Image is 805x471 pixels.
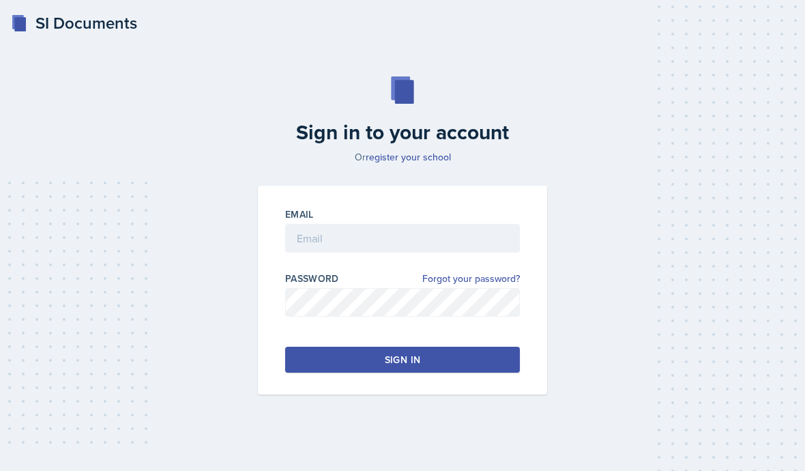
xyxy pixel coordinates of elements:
div: Sign in [385,353,420,367]
a: SI Documents [11,11,137,35]
p: Or [250,150,555,164]
input: Email [285,224,520,253]
h2: Sign in to your account [250,120,555,145]
label: Email [285,208,314,221]
button: Sign in [285,347,520,373]
a: register your school [366,150,451,164]
label: Password [285,272,339,285]
a: Forgot your password? [422,272,520,286]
